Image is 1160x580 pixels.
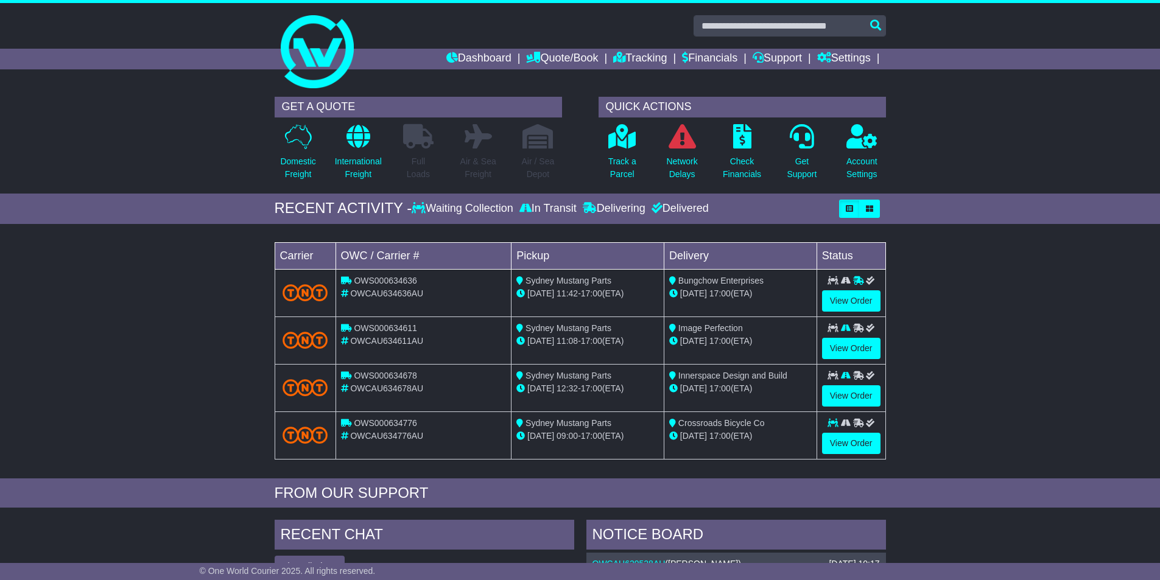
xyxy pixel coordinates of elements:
[678,418,765,428] span: Crossroads Bicycle Co
[581,431,602,441] span: 17:00
[516,287,659,300] div: - (ETA)
[354,323,417,333] span: OWS000634611
[354,371,417,380] span: OWS000634678
[666,155,697,181] p: Network Delays
[669,335,812,348] div: (ETA)
[275,484,886,502] div: FROM OUR SUPPORT
[664,242,817,269] td: Delivery
[586,520,886,553] div: NOTICE BOARD
[822,385,881,407] a: View Order
[283,379,328,396] img: TNT_Domestic.png
[680,288,707,298] span: [DATE]
[666,124,698,187] a: NetworkDelays
[350,383,423,393] span: OWCAU634678AU
[336,242,511,269] td: OWC / Carrier #
[522,155,555,181] p: Air / Sea Depot
[581,336,602,346] span: 17:00
[526,323,611,333] span: Sydney Mustang Parts
[709,383,731,393] span: 17:00
[680,431,707,441] span: [DATE]
[557,383,578,393] span: 12:32
[335,155,382,181] p: International Freight
[354,276,417,285] span: OWS000634636
[527,336,554,346] span: [DATE]
[669,382,812,395] div: (ETA)
[446,49,511,69] a: Dashboard
[526,276,611,285] span: Sydney Mustang Parts
[608,124,637,187] a: Track aParcel
[557,288,578,298] span: 11:42
[608,155,636,181] p: Track a Parcel
[723,155,761,181] p: Check Financials
[275,520,574,553] div: RECENT CHAT
[283,427,328,443] img: TNT_Domestic.png
[787,155,817,181] p: Get Support
[599,97,886,117] div: QUICK ACTIONS
[817,49,871,69] a: Settings
[526,418,611,428] span: Sydney Mustang Parts
[592,559,880,569] div: ( )
[829,559,879,569] div: [DATE] 10:17
[709,336,731,346] span: 17:00
[557,431,578,441] span: 09:00
[516,430,659,442] div: - (ETA)
[581,288,602,298] span: 17:00
[817,242,885,269] td: Status
[846,124,878,187] a: AccountSettings
[275,556,345,577] button: View All Chats
[516,202,580,215] div: In Transit
[753,49,802,69] a: Support
[822,338,881,359] a: View Order
[526,49,598,69] a: Quote/Book
[275,242,336,269] td: Carrier
[527,288,554,298] span: [DATE]
[669,430,812,442] div: (ETA)
[668,559,738,568] span: [PERSON_NAME]
[280,155,315,181] p: Domestic Freight
[822,290,881,312] a: View Order
[275,97,562,117] div: GET A QUOTE
[403,155,434,181] p: Full Loads
[592,559,666,568] a: OWCAU629528AU
[786,124,817,187] a: GetSupport
[678,323,743,333] span: Image Perfection
[516,335,659,348] div: - (ETA)
[680,383,707,393] span: [DATE]
[334,124,382,187] a: InternationalFreight
[516,382,659,395] div: - (ETA)
[709,288,731,298] span: 17:00
[527,383,554,393] span: [DATE]
[613,49,667,69] a: Tracking
[580,202,649,215] div: Delivering
[822,433,881,454] a: View Order
[846,155,877,181] p: Account Settings
[709,431,731,441] span: 17:00
[460,155,496,181] p: Air & Sea Freight
[526,371,611,380] span: Sydney Mustang Parts
[279,124,316,187] a: DomesticFreight
[350,431,423,441] span: OWCAU634776AU
[669,287,812,300] div: (ETA)
[680,336,707,346] span: [DATE]
[283,332,328,348] img: TNT_Domestic.png
[350,336,423,346] span: OWCAU634611AU
[275,200,412,217] div: RECENT ACTIVITY -
[678,276,764,285] span: Bungchow Enterprises
[649,202,709,215] div: Delivered
[527,431,554,441] span: [DATE]
[412,202,516,215] div: Waiting Collection
[350,288,423,298] span: OWCAU634636AU
[354,418,417,428] span: OWS000634776
[200,566,376,576] span: © One World Courier 2025. All rights reserved.
[682,49,737,69] a: Financials
[283,284,328,301] img: TNT_Domestic.png
[722,124,762,187] a: CheckFinancials
[581,383,602,393] span: 17:00
[678,371,787,380] span: Innerspace Design and Build
[511,242,664,269] td: Pickup
[557,336,578,346] span: 11:08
